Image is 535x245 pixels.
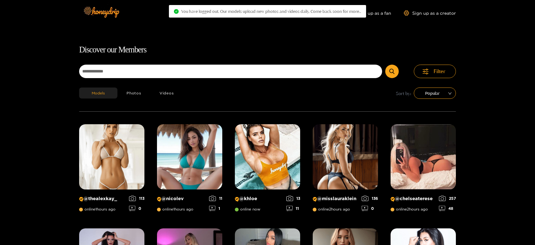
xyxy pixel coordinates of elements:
span: online 1 hours ago [79,207,116,211]
img: Creator Profile Image: thealexkay_ [79,124,144,189]
img: Creator Profile Image: khloe [235,124,300,189]
a: Creator Profile Image: nicolev@nicolevonline1hours ago111 [157,124,222,216]
button: Filter [414,65,456,78]
img: Creator Profile Image: chelseaterese [391,124,456,189]
div: 113 [129,196,144,201]
p: @ chelseaterese [391,196,436,202]
span: online 1 hours ago [157,207,193,211]
span: online now [235,207,260,211]
p: @ khloe [235,196,283,202]
button: Photos [117,88,150,99]
div: 0 [362,206,378,211]
button: Videos [150,88,183,99]
div: 13 [286,196,300,201]
button: Submit Search [385,65,399,78]
img: Creator Profile Image: nicolev [157,124,222,189]
span: Sort by: [396,90,411,97]
button: Models [79,88,117,99]
div: sort [414,88,456,99]
div: 48 [439,206,456,211]
a: Creator Profile Image: khloe@khloeonline now1311 [235,124,300,216]
span: check-circle [174,9,179,14]
a: Creator Profile Image: thealexkay_@thealexkay_online1hours ago1130 [79,124,144,216]
span: online 2 hours ago [391,207,428,211]
a: Creator Profile Image: misslauraklein@misslaurakleinonline2hours ago1360 [313,124,378,216]
p: @ thealexkay_ [79,196,126,202]
span: You have logged out. Our models upload new photos and videos daily. Come back soon for more.. [181,9,361,14]
span: Popular [419,88,451,98]
div: 257 [439,196,456,201]
span: Filter [434,68,446,75]
span: online 2 hours ago [313,207,350,211]
h1: Discover our Members [79,43,456,56]
div: 11 [209,196,222,201]
p: @ nicolev [157,196,206,202]
p: @ misslauraklein [313,196,359,202]
a: Sign up as a creator [404,10,456,16]
div: 1 [209,206,222,211]
img: Creator Profile Image: misslauraklein [313,124,378,189]
div: 0 [129,206,144,211]
a: Creator Profile Image: chelseaterese@chelseatereseonline2hours ago25748 [391,124,456,216]
div: 136 [362,196,378,201]
div: 11 [286,206,300,211]
a: Sign up as a fan [348,10,391,16]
